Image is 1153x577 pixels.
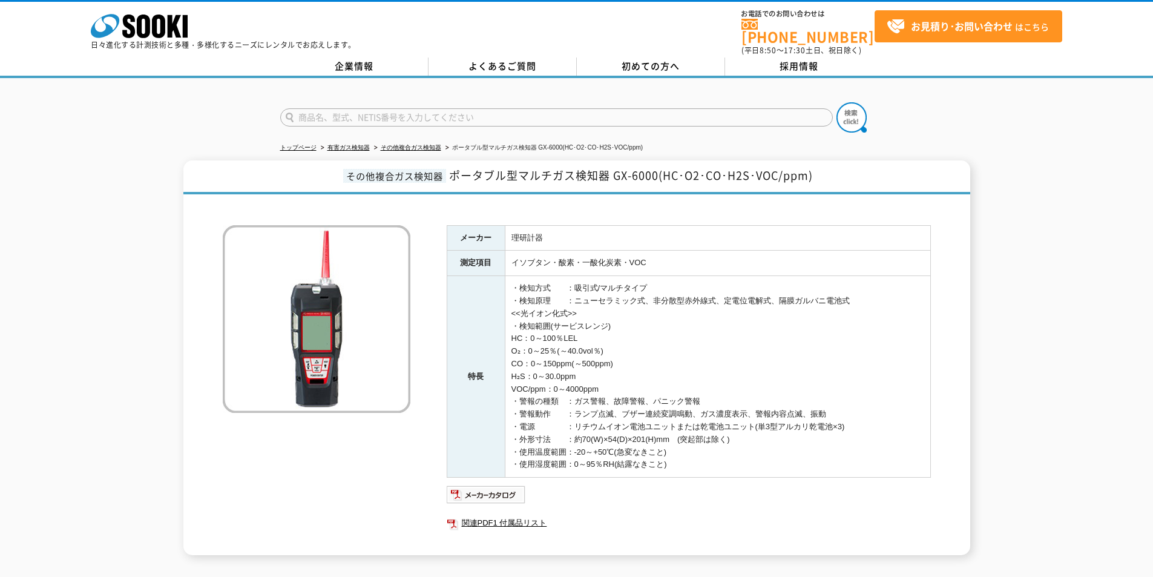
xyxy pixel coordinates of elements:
a: 企業情報 [280,58,429,76]
a: トップページ [280,144,317,151]
p: 日々進化する計測技術と多種・多様化するニーズにレンタルでお応えします。 [91,41,356,48]
th: 測定項目 [447,251,505,276]
img: btn_search.png [836,102,867,133]
span: ポータブル型マルチガス検知器 GX-6000(HC･O2･CO･H2S･VOC/ppm) [449,167,813,183]
a: 有害ガス検知器 [327,144,370,151]
span: 8:50 [760,45,777,56]
a: 関連PDF1 付属品リスト [447,515,931,531]
span: お電話でのお問い合わせは [741,10,875,18]
th: メーカー [447,225,505,251]
a: その他複合ガス検知器 [381,144,441,151]
td: イソブタン・酸素・一酸化炭素・VOC [505,251,930,276]
span: (平日 ～ 土日、祝日除く) [741,45,861,56]
span: 17:30 [784,45,806,56]
img: ポータブル型マルチガス検知器 GX-6000(HC･O2･CO･H2S･VOC/ppm) [223,225,410,413]
td: ・検知方式 ：吸引式/マルチタイプ ・検知原理 ：ニューセラミック式、非分散型赤外線式、定電位電解式、隔膜ガルバニ電池式 <<光イオン化式>> ・検知範囲(サービスレンジ) HC：0～100％L... [505,276,930,478]
span: はこちら [887,18,1049,36]
a: メーカーカタログ [447,493,526,502]
a: 採用情報 [725,58,873,76]
a: 初めての方へ [577,58,725,76]
strong: お見積り･お問い合わせ [911,19,1013,33]
a: お見積り･お問い合わせはこちら [875,10,1062,42]
a: [PHONE_NUMBER] [741,19,875,44]
td: 理研計器 [505,225,930,251]
li: ポータブル型マルチガス検知器 GX-6000(HC･O2･CO･H2S･VOC/ppm) [443,142,643,154]
span: その他複合ガス検知器 [343,169,446,183]
img: メーカーカタログ [447,485,526,504]
th: 特長 [447,276,505,478]
span: 初めての方へ [622,59,680,73]
input: 商品名、型式、NETIS番号を入力してください [280,108,833,127]
a: よくあるご質問 [429,58,577,76]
